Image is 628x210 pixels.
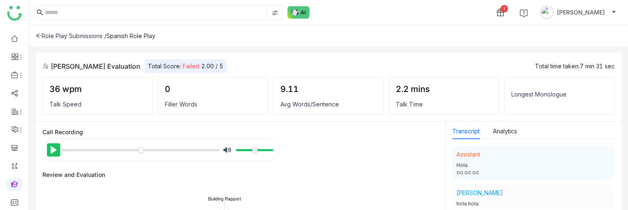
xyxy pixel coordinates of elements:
[42,61,140,71] div: [PERSON_NAME] Evaluation
[396,101,492,108] div: Talk Time
[236,146,273,154] input: Volume
[42,171,105,178] div: Review and Evaluation
[535,63,615,70] div: Total time taken:
[452,127,480,136] button: Transcript
[42,63,49,70] img: role-play.svg
[287,6,310,19] img: ask-buddy-normal.svg
[511,91,608,98] div: Longest Monologue
[36,32,106,39] div: Role Play Submissions /
[280,101,377,108] div: Avg Words/Sentence
[456,200,611,208] div: hola hola
[456,189,503,196] span: [PERSON_NAME]
[183,63,199,70] span: Failed
[280,84,377,94] div: 9.11
[557,8,605,17] span: [PERSON_NAME]
[165,101,261,108] div: Filler Words
[272,10,278,16] img: search-type.svg
[456,169,611,176] div: 00:00:00
[49,101,146,108] div: Talk Speed
[580,63,615,70] span: 7 min 31 sec
[62,146,220,154] input: Seek
[42,128,439,135] div: Call Recording
[49,84,146,94] div: 36 wpm
[493,127,517,136] button: Analytics
[396,84,492,94] div: 2.2 mins
[539,6,618,19] button: [PERSON_NAME]
[145,59,226,73] div: Total Score: 2.00 / 5
[106,32,155,39] div: Spanish Role Play
[540,6,554,19] img: avatar
[208,196,241,202] text: Building Rapport
[456,162,611,169] div: Hola
[7,6,22,21] img: logo
[456,151,480,158] span: Assistant
[520,9,528,17] img: help.svg
[165,84,261,94] div: 0
[500,5,508,12] div: 1
[47,143,60,157] button: Play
